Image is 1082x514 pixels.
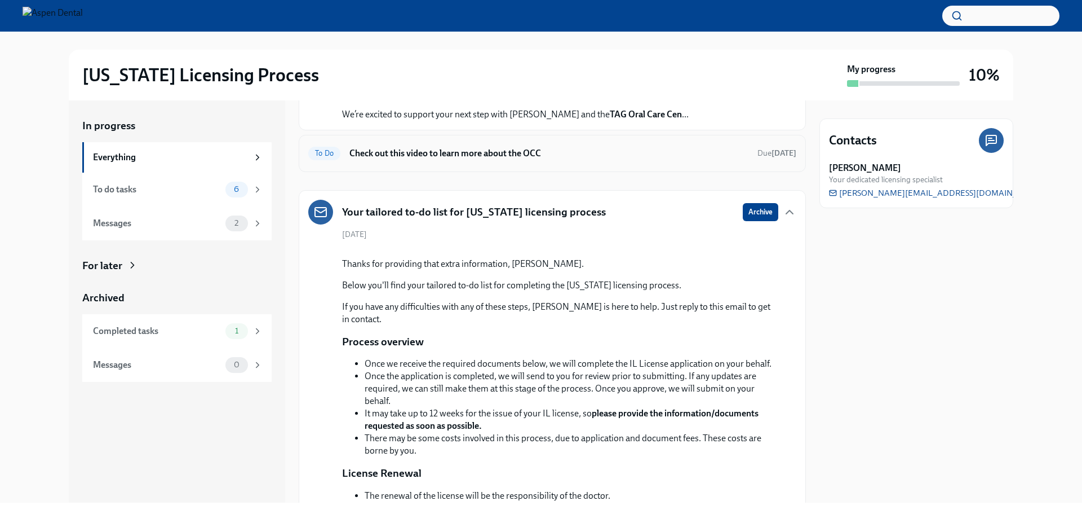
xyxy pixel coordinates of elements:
[228,219,245,227] span: 2
[610,109,682,120] strong: TAG Oral Care Cen
[757,148,796,159] span: August 17th, 2025 13:00
[365,490,610,502] li: The renewal of the license will be the responsibility of the doctor.
[342,279,778,292] p: Below you'll find your tailored to-do list for completing the [US_STATE] licensing process.
[82,118,272,133] a: In progress
[969,65,1000,85] h3: 10%
[743,203,778,221] button: Archive
[342,108,689,121] p: We’re excited to support your next step with [PERSON_NAME] and the ...
[829,132,877,149] h4: Contacts
[829,162,901,174] strong: [PERSON_NAME]
[308,149,340,157] span: To Do
[227,185,246,194] span: 6
[82,173,272,207] a: To do tasks6
[771,148,796,158] strong: [DATE]
[82,207,272,240] a: Messages2
[82,291,272,305] a: Archived
[349,147,748,160] h6: Check out this video to learn more about the OCC
[228,327,245,335] span: 1
[365,358,778,370] li: Once we receive the required documents below, we will complete the IL License application on your...
[342,466,422,481] p: License Renewal
[748,207,773,218] span: Archive
[342,258,778,270] p: Thanks for providing that extra information, [PERSON_NAME].
[342,205,606,219] h5: Your tailored to-do list for [US_STATE] licensing process
[308,144,796,162] a: To DoCheck out this video to learn more about the OCCDue[DATE]
[365,407,778,432] li: It may take up to 12 weeks for the issue of your IL license, so
[93,359,221,371] div: Messages
[82,348,272,382] a: Messages0
[342,335,424,349] p: Process overview
[82,64,319,86] h2: [US_STATE] Licensing Process
[829,187,1044,199] a: [PERSON_NAME][EMAIL_ADDRESS][DOMAIN_NAME]
[82,142,272,173] a: Everything
[82,258,272,273] a: For later
[93,183,221,196] div: To do tasks
[23,7,83,25] img: Aspen Dental
[342,229,367,240] span: [DATE]
[847,63,895,76] strong: My progress
[227,361,246,369] span: 0
[342,301,778,326] p: If you have any difficulties with any of these steps, [PERSON_NAME] is here to help. Just reply t...
[93,217,221,230] div: Messages
[365,432,778,457] li: There may be some costs involved in this process, due to application and document fees. These cos...
[365,370,778,407] li: Once the application is completed, we will send to you for review prior to submitting. If any upd...
[93,151,248,164] div: Everything
[82,258,122,273] div: For later
[93,325,221,337] div: Completed tasks
[82,314,272,348] a: Completed tasks1
[757,148,796,158] span: Due
[829,174,943,185] span: Your dedicated licensing specialist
